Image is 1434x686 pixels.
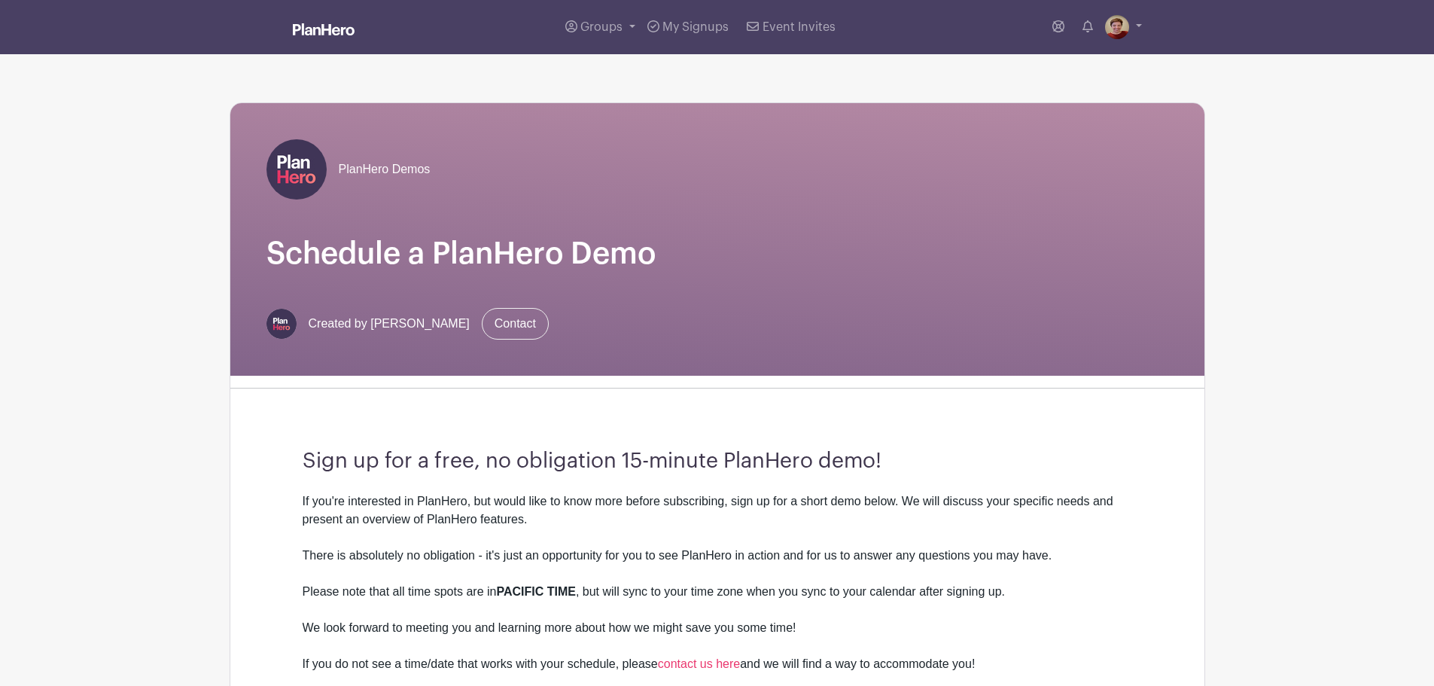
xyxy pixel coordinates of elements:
img: logo_white-6c42ec7e38ccf1d336a20a19083b03d10ae64f83f12c07503d8b9e83406b4c7d.svg [293,23,355,35]
img: PH-Logo-Square-Centered-Purple.jpg [266,139,327,200]
strong: PACIFIC TIME [496,585,575,598]
span: Event Invites [763,21,836,33]
h3: Sign up for a free, no obligation 15-minute PlanHero demo! [303,449,1132,474]
a: Contact [482,308,549,340]
span: PlanHero Demos [339,160,431,178]
span: Created by [PERSON_NAME] [309,315,470,333]
span: My Signups [662,21,729,33]
h1: Schedule a PlanHero Demo [266,236,1168,272]
img: PH-Logo-Circle-Centered-Purple.jpg [266,309,297,339]
img: IMG-6488%20(1).jpg [1105,15,1129,39]
a: contact us here [658,657,740,670]
span: Groups [580,21,623,33]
